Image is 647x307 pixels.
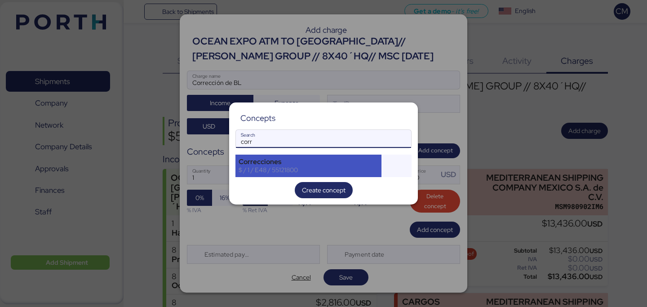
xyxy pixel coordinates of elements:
div: $ / 1 / E48 / 55121800 [239,166,378,174]
div: Correcciones [239,158,378,166]
button: Create concept [295,182,353,198]
div: Concepts [240,114,275,122]
input: Search [236,130,411,148]
span: Create concept [302,185,346,196]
